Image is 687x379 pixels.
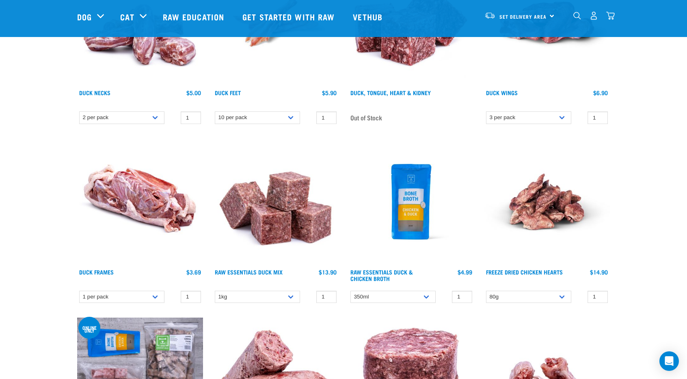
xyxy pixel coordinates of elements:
[452,291,472,303] input: 1
[234,0,345,33] a: Get started with Raw
[155,0,234,33] a: Raw Education
[486,270,563,273] a: Freeze Dried Chicken Hearts
[590,11,598,20] img: user.png
[78,326,100,332] div: online only
[345,0,393,33] a: Vethub
[77,139,203,265] img: Whole Duck Frame
[77,11,92,23] a: Dog
[588,291,608,303] input: 1
[350,270,413,280] a: Raw Essentials Duck & Chicken Broth
[215,91,241,94] a: Duck Feet
[484,139,610,265] img: FD Chicken Hearts
[590,269,608,275] div: $14.90
[350,111,382,124] span: Out of Stock
[186,89,201,96] div: $5.00
[322,89,337,96] div: $5.90
[659,351,679,371] div: Open Intercom Messenger
[316,291,337,303] input: 1
[573,12,581,20] img: home-icon-1@2x.png
[588,111,608,124] input: 1
[120,11,134,23] a: Cat
[181,291,201,303] input: 1
[486,91,518,94] a: Duck Wings
[215,270,283,273] a: Raw Essentials Duck Mix
[593,89,608,96] div: $6.90
[79,91,110,94] a: Duck Necks
[348,139,474,265] img: RE Product Shoot 2023 Nov8793 1
[319,269,337,275] div: $13.90
[606,11,615,20] img: home-icon@2x.png
[499,15,547,18] span: Set Delivery Area
[484,12,495,19] img: van-moving.png
[350,91,431,94] a: Duck, Tongue, Heart & Kidney
[458,269,472,275] div: $4.99
[213,139,339,265] img: ?1041 RE Lamb Mix 01
[181,111,201,124] input: 1
[316,111,337,124] input: 1
[186,269,201,275] div: $3.69
[79,270,114,273] a: Duck Frames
